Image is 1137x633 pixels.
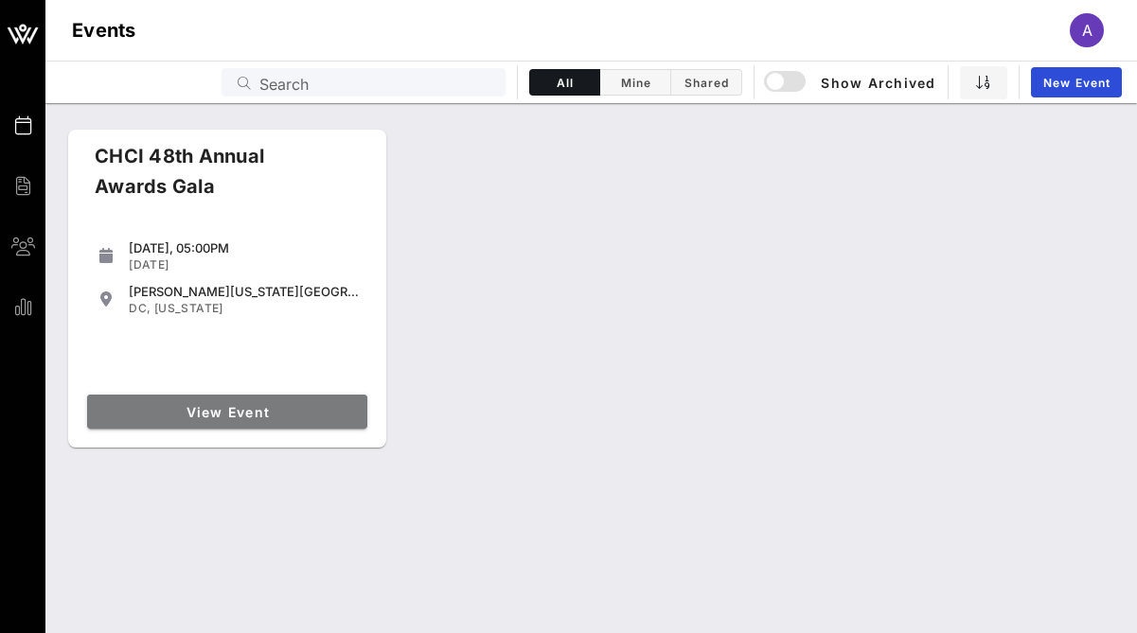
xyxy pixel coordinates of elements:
[1042,76,1110,90] span: New Event
[1070,13,1104,47] div: A
[154,301,223,315] span: [US_STATE]
[542,76,588,90] span: All
[767,71,935,94] span: Show Archived
[683,76,730,90] span: Shared
[1082,21,1093,40] span: A
[129,284,360,299] div: [PERSON_NAME][US_STATE][GEOGRAPHIC_DATA]
[95,404,360,420] span: View Event
[1031,67,1122,97] a: New Event
[671,69,742,96] button: Shared
[129,257,360,273] div: [DATE]
[529,69,600,96] button: All
[600,69,671,96] button: Mine
[612,76,659,90] span: Mine
[87,395,367,429] a: View Event
[766,65,936,99] button: Show Archived
[129,301,151,315] span: DC,
[80,141,346,217] div: CHCI 48th Annual Awards Gala
[129,240,360,255] div: [DATE], 05:00PM
[72,15,136,45] h1: Events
